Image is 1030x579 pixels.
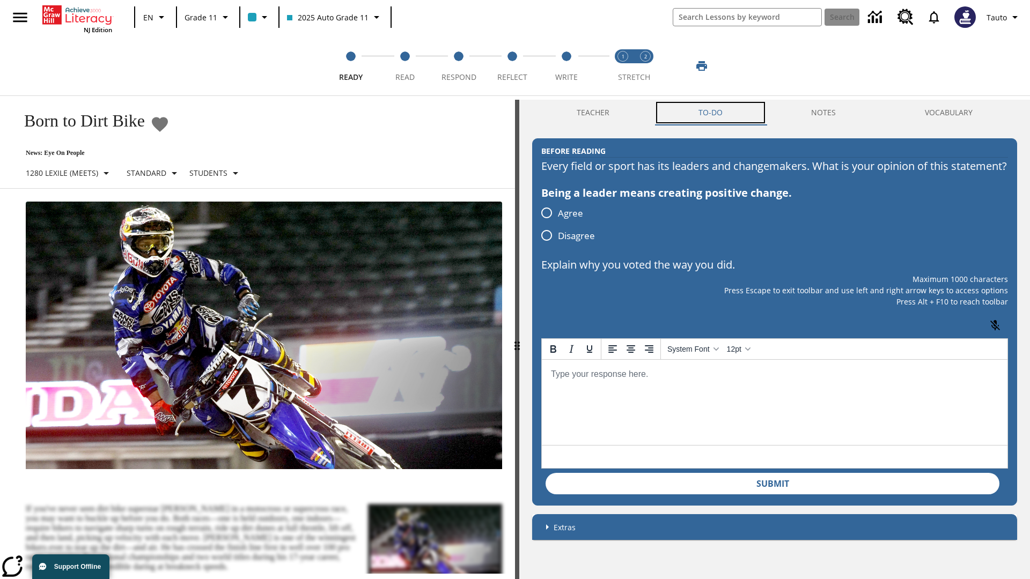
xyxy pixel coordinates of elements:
span: Ready [339,72,363,82]
button: Profile/Settings [982,8,1026,27]
span: NJ Edition [84,26,112,34]
button: Class: 2025 Auto Grade 11, Select your class [283,8,387,27]
p: Press Alt + F10 to reach toolbar [541,296,1008,307]
span: Disagree [558,229,595,243]
span: EN [143,12,153,23]
input: search field [673,9,821,26]
button: Support Offline [32,554,109,579]
span: Support Offline [54,563,101,570]
button: Submit [546,473,999,494]
button: Align right [640,340,658,358]
div: Being a leader means creating positive change. [541,184,1008,202]
button: Language: EN, Select a language [138,8,173,27]
span: Reflect [497,72,527,82]
div: Home [42,3,112,34]
button: Font sizes [723,340,754,358]
button: Grade: Grade 11, Select a grade [180,8,236,27]
span: Write [555,72,578,82]
img: Motocross racer James Stewart flies through the air on his dirt bike. [26,202,502,470]
button: Teacher [532,100,654,125]
p: Maximum 1000 characters [541,273,1008,285]
button: Italic [562,340,580,358]
a: Data Center [862,3,891,32]
p: News: Eye On People [13,149,246,157]
button: Select Lexile, 1280 Lexile (Meets) [21,164,117,183]
button: Align center [622,340,640,358]
button: VOCABULARY [880,100,1017,125]
button: Scaffolds, Standard [122,164,185,183]
div: activity [519,100,1030,579]
button: Underline [580,340,599,358]
button: Ready step 1 of 5 [320,36,382,95]
button: Stretch Respond step 2 of 2 [630,36,661,95]
p: Explain why you voted the way you did. [541,256,1008,273]
p: Standard [127,167,166,179]
button: Fonts [663,340,723,358]
h1: Born to Dirt Bike [13,111,145,131]
button: Respond step 3 of 5 [428,36,490,95]
button: Select Student [185,164,246,183]
button: Read step 2 of 5 [373,36,436,95]
a: Resource Center, Will open in new tab [891,3,920,32]
span: 2025 Auto Grade 11 [287,12,369,23]
p: Students [189,167,227,179]
button: Stretch Read step 1 of 2 [607,36,638,95]
button: Select a new avatar [948,3,982,31]
button: Reflect step 4 of 5 [481,36,543,95]
button: Open side menu [4,2,36,33]
text: 1 [622,53,624,60]
span: Respond [442,72,476,82]
div: poll [541,202,604,247]
button: Align left [604,340,622,358]
button: NOTES [767,100,881,125]
span: Tauto [987,12,1007,23]
p: Press Escape to exit toolbar and use left and right arrow keys to access options [541,285,1008,296]
span: Grade 11 [185,12,217,23]
button: Add to Favorites - Born to Dirt Bike [150,115,170,133]
div: Instructional Panel Tabs [532,100,1017,125]
button: Write step 5 of 5 [535,36,598,95]
button: Print [685,56,719,76]
div: Every field or sport has its leaders and changemakers. What is your opinion of this statement? [541,158,1008,175]
iframe: Rich Text Area. Press ALT-0 for help. [542,360,1007,445]
span: STRETCH [618,72,650,82]
text: 2 [644,53,647,60]
span: Read [395,72,415,82]
p: 1280 Lexile (Meets) [26,167,98,179]
a: Notifications [920,3,948,31]
div: Extras [532,514,1017,540]
button: Class color is light blue. Change class color [244,8,275,27]
button: Click to activate and allow voice recognition [982,313,1008,338]
button: TO-DO [654,100,767,125]
span: System Font [667,345,710,353]
div: Press Enter or Spacebar and then press right and left arrow keys to move the slider [515,100,519,579]
span: Agree [558,206,583,220]
h2: Before Reading [541,145,606,157]
button: Bold [544,340,562,358]
span: 12pt [727,345,741,353]
img: Avatar [954,6,976,28]
p: Extras [554,522,576,533]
